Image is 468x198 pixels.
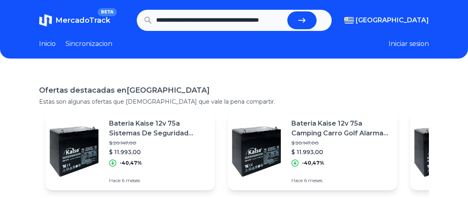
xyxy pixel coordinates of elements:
a: Sincronizacion [66,39,112,49]
p: $ 11.993,00 [291,148,391,156]
a: Inicio [39,39,56,49]
button: Iniciar sesion [389,39,429,49]
a: MercadoTrackBETA [39,14,110,27]
img: Uruguay [344,17,354,24]
p: $ 11.993,00 [109,148,208,156]
img: MercadoTrack [39,14,52,27]
a: Featured imageBateria Kaise 12v 75a Camping Carro Golf Alarma Led Y+ [PERSON_NAME]$ 20.147,00$ 11... [228,112,397,190]
p: -40,47% [302,160,324,166]
button: [GEOGRAPHIC_DATA] [344,15,429,25]
h1: Ofertas destacadas en [GEOGRAPHIC_DATA] [39,85,429,96]
img: Featured image [228,123,285,180]
p: Bateria Kaise 12v 75a Sistemas De Seguridad Hogar Y+ [PERSON_NAME] [109,119,208,138]
p: Hace 6 meses [109,177,208,184]
p: Hace 6 meses [291,177,391,184]
p: $ 20.147,00 [109,140,208,146]
span: BETA [98,8,117,16]
span: MercadoTrack [55,16,110,25]
a: Featured imageBateria Kaise 12v 75a Sistemas De Seguridad Hogar Y+ [PERSON_NAME]$ 20.147,00$ 11.9... [46,112,215,190]
img: Featured image [46,123,103,180]
p: $ 20.147,00 [291,140,391,146]
p: -40,47% [120,160,142,166]
span: [GEOGRAPHIC_DATA] [356,15,429,25]
img: Featured image [410,123,467,180]
p: Bateria Kaise 12v 75a Camping Carro Golf Alarma Led Y+ [PERSON_NAME] [291,119,391,138]
p: Estas son algunas ofertas que [DEMOGRAPHIC_DATA] que vale la pena compartir. [39,98,429,106]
